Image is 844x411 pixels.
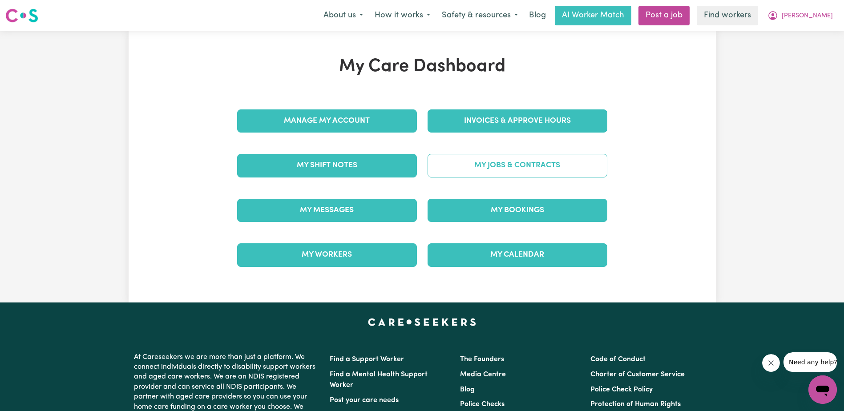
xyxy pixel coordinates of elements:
span: [PERSON_NAME] [782,11,833,21]
a: Find workers [697,6,758,25]
a: Protection of Human Rights [590,401,681,408]
a: My Shift Notes [237,154,417,177]
a: My Bookings [428,199,607,222]
a: Police Check Policy [590,386,653,393]
a: Find a Support Worker [330,356,404,363]
a: Post a job [638,6,690,25]
h1: My Care Dashboard [232,56,613,77]
a: My Calendar [428,243,607,266]
button: About us [318,6,369,25]
a: Blog [460,386,475,393]
a: AI Worker Match [555,6,631,25]
a: Media Centre [460,371,506,378]
img: Careseekers logo [5,8,38,24]
a: Code of Conduct [590,356,646,363]
button: How it works [369,6,436,25]
a: My Workers [237,243,417,266]
a: Invoices & Approve Hours [428,109,607,133]
a: Manage My Account [237,109,417,133]
a: Post your care needs [330,397,399,404]
iframe: Message from company [783,352,837,372]
a: My Jobs & Contracts [428,154,607,177]
span: Need any help? [5,6,54,13]
a: My Messages [237,199,417,222]
iframe: Button to launch messaging window [808,375,837,404]
a: Charter of Customer Service [590,371,685,378]
a: Careseekers home page [368,318,476,326]
button: My Account [762,6,839,25]
a: Careseekers logo [5,5,38,26]
a: Police Checks [460,401,505,408]
button: Safety & resources [436,6,524,25]
a: The Founders [460,356,504,363]
iframe: Close message [762,354,780,372]
a: Blog [524,6,551,25]
a: Find a Mental Health Support Worker [330,371,428,389]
